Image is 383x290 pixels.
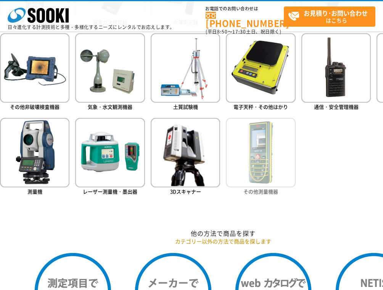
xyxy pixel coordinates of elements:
img: 3Dスキャナー [151,118,220,187]
span: 3Dスキャナー [170,188,201,195]
span: その他測量機器 [243,188,278,195]
img: 電子天秤・その他はかり [226,33,295,103]
a: お見積り･お問い合わせはこちら [284,6,375,27]
p: 日々進化する計測技術と多種・多様化するニーズにレンタルでお応えします。 [8,25,175,29]
img: 気象・水文観測機器 [75,33,145,103]
a: その他測量機器 [226,118,295,197]
a: 3Dスキャナー [151,118,220,197]
span: 通信・安全管理機器 [314,103,359,110]
img: 土質試験機 [151,33,220,103]
span: (平日 ～ 土日、祝日除く) [206,28,281,35]
span: 測量機 [27,188,42,195]
a: 電子天秤・その他はかり [226,33,295,112]
span: 土質試験機 [173,103,198,110]
span: レーザー測量機・墨出器 [83,188,137,195]
strong: お見積り･お問い合わせ [304,8,368,18]
span: お電話でのお問い合わせは [206,6,284,11]
img: 通信・安全管理機器 [301,33,371,103]
span: 17:30 [232,28,246,35]
img: その他測量機器 [226,118,295,187]
img: レーザー測量機・墨出器 [75,118,145,187]
span: 気象・水文観測機器 [88,103,132,110]
span: 8:50 [217,28,228,35]
a: 土質試験機 [151,33,220,112]
a: [PHONE_NUMBER] [206,12,284,27]
span: 電子天秤・その他はかり [233,103,288,110]
a: 通信・安全管理機器 [301,33,371,112]
span: その他非破壊検査機器 [10,103,60,110]
span: はこちら [288,7,375,26]
a: 気象・水文観測機器 [75,33,145,112]
a: レーザー測量機・墨出器 [75,118,145,197]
